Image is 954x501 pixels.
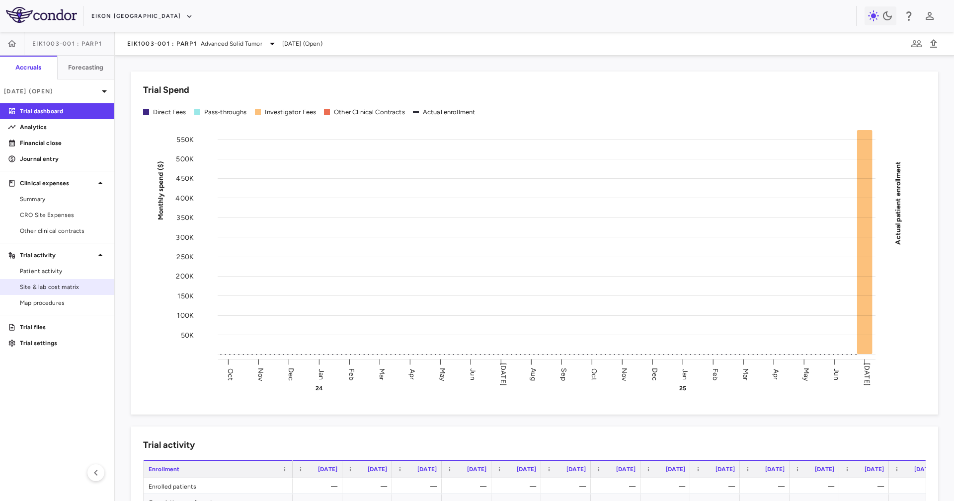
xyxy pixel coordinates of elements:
text: Jun [469,368,477,380]
span: [DATE] [517,466,536,473]
span: [DATE] [318,466,337,473]
span: [DATE] [765,466,785,473]
text: Apr [772,368,780,379]
div: — [500,478,536,494]
text: Aug [529,368,538,380]
p: Financial close [20,139,106,147]
text: 25 [679,385,686,392]
p: [DATE] (Open) [4,87,98,96]
tspan: 450K [176,174,194,183]
span: [DATE] [368,466,387,473]
span: [DATE] [566,466,586,473]
img: logo-full-SnFGN8VE.png [6,7,77,23]
p: Clinical expenses [20,179,94,188]
div: — [600,478,636,494]
span: Map procedures [20,298,106,307]
text: Mar [741,368,750,380]
div: — [749,478,785,494]
button: Eikon [GEOGRAPHIC_DATA] [91,8,193,24]
div: — [699,478,735,494]
text: [DATE] [863,363,871,386]
div: — [302,478,337,494]
p: Trial files [20,323,106,332]
div: Investigator Fees [265,108,317,117]
span: [DATE] [417,466,437,473]
text: Jan [681,368,689,379]
div: — [451,478,486,494]
tspan: Actual patient enrollment [894,161,902,244]
h6: Trial Spend [143,83,189,97]
tspan: 150K [177,291,194,300]
p: Trial settings [20,339,106,348]
text: Dec [287,367,295,380]
span: Advanced Solid Tumor [201,39,262,48]
text: Nov [620,367,629,381]
div: Pass-throughs [204,108,247,117]
tspan: 350K [176,214,194,222]
h6: Forecasting [68,63,104,72]
text: Jan [317,368,325,379]
text: Oct [590,368,598,380]
tspan: 300K [176,233,194,241]
text: Dec [650,367,659,380]
text: Apr [408,368,416,379]
text: Nov [256,367,265,381]
tspan: 400K [175,194,194,202]
span: [DATE] [715,466,735,473]
p: Journal entry [20,154,106,163]
tspan: Monthly spend ($) [157,161,165,220]
span: Enrollment [149,466,180,473]
span: [DATE] [467,466,486,473]
p: Trial dashboard [20,107,106,116]
tspan: 50K [181,331,194,339]
div: — [401,478,437,494]
div: — [550,478,586,494]
div: — [798,478,834,494]
div: — [898,478,934,494]
h6: Accruals [15,63,41,72]
text: Feb [347,368,356,380]
span: [DATE] [865,466,884,473]
text: Sep [559,368,568,380]
text: Jun [832,368,841,380]
tspan: 100K [177,311,194,320]
h6: Trial activity [143,438,195,452]
text: Feb [711,368,719,380]
span: [DATE] (Open) [282,39,322,48]
text: [DATE] [499,363,507,386]
text: May [802,367,810,381]
span: Site & lab cost matrix [20,283,106,291]
span: Summary [20,195,106,204]
span: CRO Site Expenses [20,211,106,219]
span: [DATE] [666,466,685,473]
span: Patient activity [20,267,106,276]
text: May [438,367,447,381]
div: Direct Fees [153,108,186,117]
div: — [649,478,685,494]
tspan: 200K [176,272,194,281]
span: EIK1003-001 : PARP1 [32,40,102,48]
div: Enrolled patients [144,478,293,494]
tspan: 500K [176,154,194,163]
text: Oct [226,368,235,380]
text: 24 [316,385,323,392]
p: Trial activity [20,251,94,260]
p: Analytics [20,123,106,132]
div: Actual enrollment [423,108,476,117]
span: EIK1003-001 : PARP1 [127,40,197,48]
div: — [351,478,387,494]
span: [DATE] [914,466,934,473]
span: Other clinical contracts [20,226,106,235]
tspan: 550K [176,135,194,143]
span: [DATE] [616,466,636,473]
div: — [848,478,884,494]
text: Mar [378,368,386,380]
span: [DATE] [815,466,834,473]
div: Other Clinical Contracts [334,108,405,117]
tspan: 250K [176,252,194,261]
